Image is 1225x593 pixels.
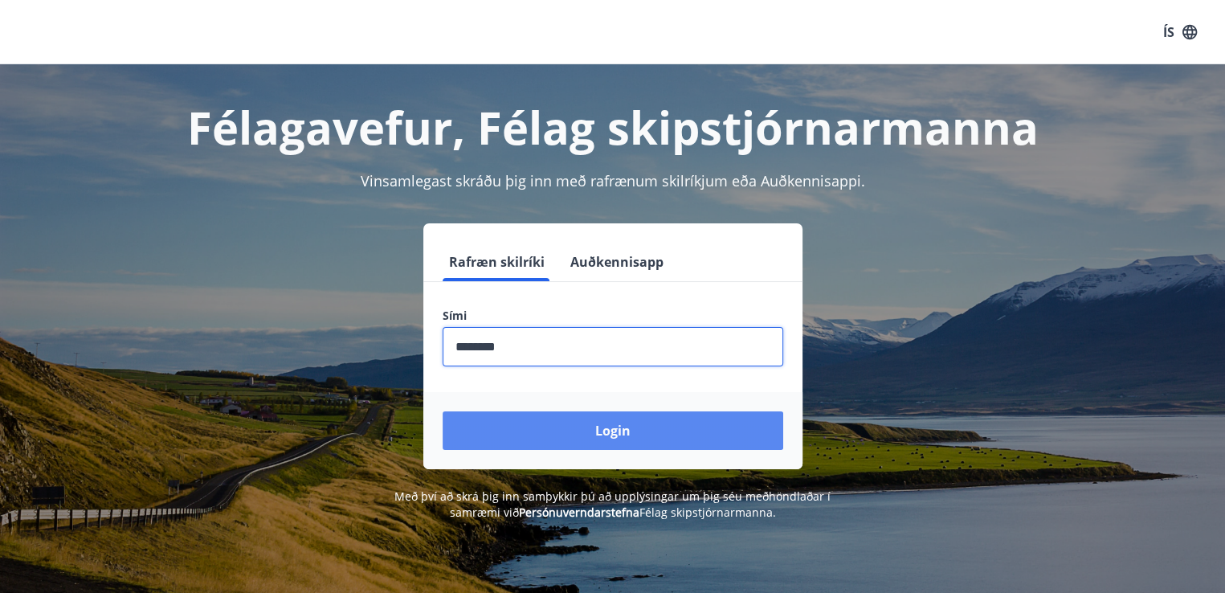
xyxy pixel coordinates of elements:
button: Auðkennisapp [564,243,670,281]
button: ÍS [1154,18,1206,47]
button: Login [443,411,783,450]
span: Með því að skrá þig inn samþykkir þú að upplýsingar um þig séu meðhöndlaðar í samræmi við Félag s... [394,489,831,520]
a: Persónuverndarstefna [519,505,639,520]
button: Rafræn skilríki [443,243,551,281]
h1: Félagavefur, Félag skipstjórnarmanna [54,96,1172,157]
label: Sími [443,308,783,324]
span: Vinsamlegast skráðu þig inn með rafrænum skilríkjum eða Auðkennisappi. [361,171,865,190]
